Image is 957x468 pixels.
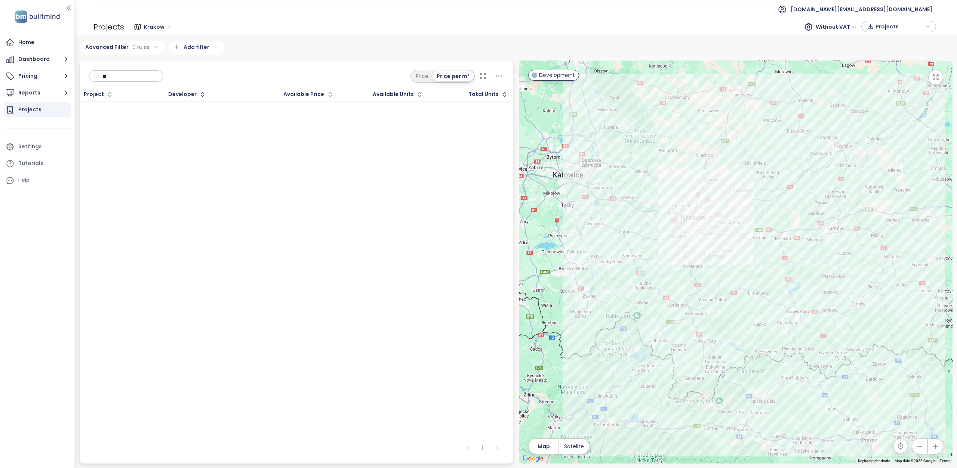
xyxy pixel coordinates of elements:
a: Terms (opens in new tab) [940,459,950,463]
button: Dashboard [4,52,71,67]
a: Open this area in Google Maps (opens a new window) [521,454,545,464]
div: Settings [18,142,42,151]
div: Help [18,176,30,185]
li: Next Page [492,442,504,454]
span: [DOMAIN_NAME][EMAIL_ADDRESS][DOMAIN_NAME] [791,0,932,18]
li: Previous Page [462,442,474,454]
span: Krakow [144,21,171,32]
div: Developer [168,92,197,97]
div: Help [4,173,71,188]
button: Map [529,439,558,454]
div: button [865,21,932,32]
span: left [465,446,470,450]
button: Reports [4,86,71,100]
span: Development [539,71,575,79]
a: 1 [477,443,488,454]
div: Total Units [468,92,499,97]
div: Home [18,38,34,47]
span: right [495,446,500,450]
button: Keyboard shortcuts [858,458,890,464]
div: Add filter [168,41,224,55]
div: Price per m² [433,71,474,81]
span: Map data ©2025 Google [895,459,935,463]
div: Available Price [283,92,324,97]
a: Settings [4,139,71,154]
button: Satelite [559,439,589,454]
span: 0 rules [132,43,150,51]
span: Satelite [564,442,584,450]
span: Without VAT [816,21,857,32]
img: logo [13,9,62,24]
span: Projects [876,21,924,32]
button: Pricing [4,69,71,84]
div: Tutorials [18,159,43,168]
div: Project [84,92,104,97]
a: Tutorials [4,156,71,171]
div: Advanced Filter [80,41,164,55]
span: Map [538,442,550,450]
button: right [492,442,504,454]
div: Projects [18,105,41,114]
img: Google [521,454,545,464]
li: 1 [477,442,489,454]
span: Available Units [373,92,414,97]
a: Projects [4,102,71,117]
div: Price [412,71,433,81]
a: Home [4,35,71,50]
div: Projects [93,19,124,34]
button: left [462,442,474,454]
